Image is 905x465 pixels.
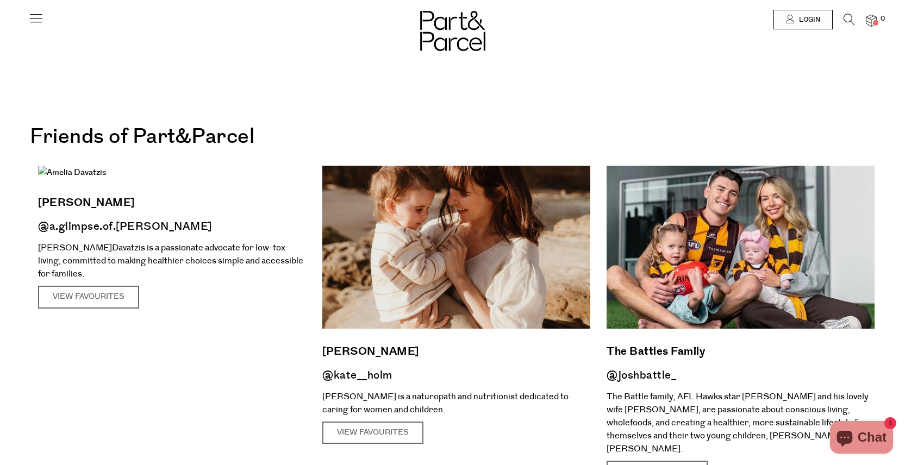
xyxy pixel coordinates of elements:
a: [PERSON_NAME] [38,193,306,212]
a: Login [773,10,833,29]
p: The Battle family, AFL Hawks star [PERSON_NAME] and his lovely wife [PERSON_NAME], are passionate... [607,390,875,455]
h1: Friends of Part&Parcel [30,120,875,155]
a: 0 [866,15,877,26]
span: 0 [878,14,888,24]
span: [PERSON_NAME] [38,242,112,254]
a: View Favourites [322,422,423,444]
a: [PERSON_NAME] [322,342,590,361]
a: @kate__holm [322,368,392,383]
a: The Battles Family [607,342,875,361]
a: View Favourites [38,286,139,309]
p: [PERSON_NAME] is a naturopath and nutritionist dedicated to caring for women and children. [322,390,590,416]
span: Davatzis is a passionate advocate for low-tox living, committed to making healthier choices simpl... [38,242,303,280]
a: @joshbattle_ [607,368,676,383]
img: The Battles Family [607,166,875,329]
inbox-online-store-chat: Shopify online store chat [827,421,896,456]
a: @a.glimpse.of.[PERSON_NAME] [38,219,212,234]
img: Part&Parcel [420,11,485,51]
span: Login [796,15,820,24]
img: Amelia Davatzis [38,166,106,180]
img: Kate Holm [322,166,590,329]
